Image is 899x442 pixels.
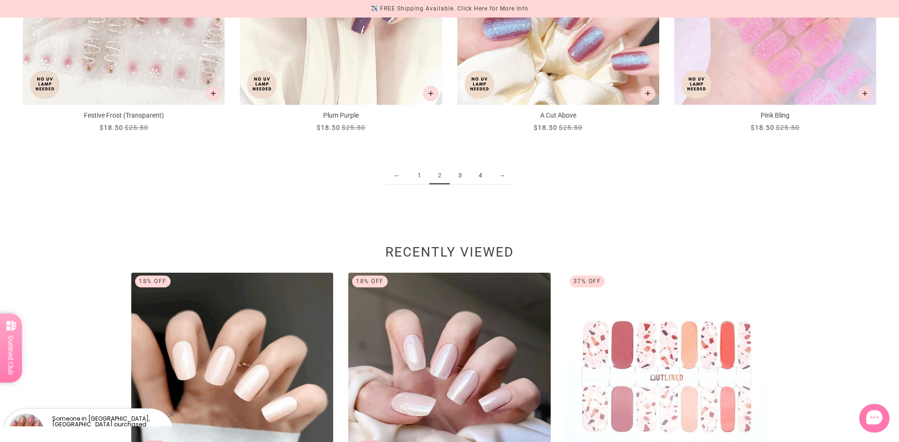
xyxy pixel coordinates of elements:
[857,86,872,101] button: Add to cart
[240,110,442,120] p: Plum Purple
[206,86,221,101] button: Add to cart
[490,167,514,184] a: →
[640,86,655,101] button: Add to cart
[570,276,605,287] div: 37% Off
[100,124,123,131] span: $18.50
[52,416,165,427] p: Someone in [GEOGRAPHIC_DATA], [GEOGRAPHIC_DATA] purchased
[559,124,582,131] span: $25.50
[342,124,365,131] span: $25.50
[534,124,557,131] span: $18.50
[385,167,409,184] a: ←
[135,276,171,287] div: 18% Off
[429,167,450,184] span: 2
[23,110,225,120] p: Festive Frost (Transparent)
[423,86,438,101] button: Add to cart
[776,124,799,131] span: $25.50
[23,249,876,260] h2: Recently viewed
[409,167,429,184] a: 1
[457,110,659,120] p: A Cut Above
[470,167,490,184] a: 4
[125,124,148,131] span: $25.50
[371,4,528,14] div: ✈️ FREE Shipping Available. Click Here for More Info
[751,124,774,131] span: $18.50
[450,167,470,184] a: 3
[352,276,388,287] div: 18% Off
[317,124,340,131] span: $18.50
[674,110,876,120] p: Pink Bling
